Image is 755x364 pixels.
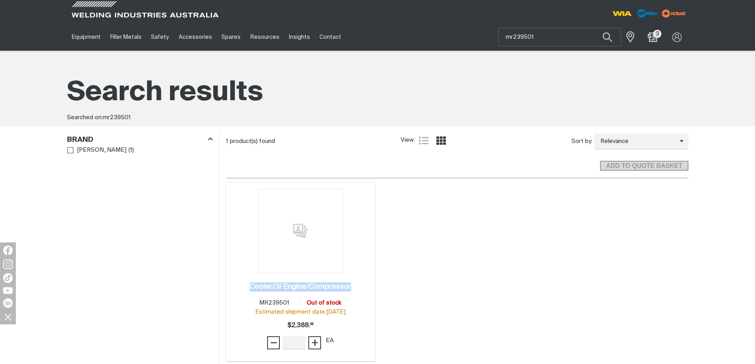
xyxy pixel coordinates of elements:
span: Sort by: [572,137,593,146]
nav: Main [67,23,533,51]
h3: Brand [67,135,94,145]
div: Price [287,318,313,334]
span: View: [401,136,415,145]
section: Product list controls [226,131,688,151]
img: hide socials [1,310,15,324]
img: YouTube [3,287,13,294]
ul: Brand [67,145,212,156]
img: LinkedIn [3,298,13,308]
span: Relevance [594,137,680,146]
button: Add selected products to the shopping cart [600,161,688,171]
div: Searched on: [67,113,688,122]
div: 1 [226,137,401,145]
a: Spares [217,23,245,51]
span: MR239501 [259,300,289,306]
h2: Cooler,Oil Engine/Compressor [250,283,351,290]
span: + [311,336,319,349]
span: − [270,336,277,349]
div: Brand [67,134,213,145]
span: Out of stock [307,300,341,306]
a: Cooler,Oil Engine/Compressor [250,282,351,292]
input: Product name or item number... [499,28,621,46]
a: Accessories [174,23,217,51]
a: Safety [146,23,174,51]
sup: 68 [310,323,313,326]
a: Equipment [67,23,105,51]
section: Add to cart control [226,152,688,173]
a: Filler Metals [105,23,146,51]
button: Search products [594,28,621,46]
span: ADD TO QUOTE BASKET [601,161,687,171]
a: List view [419,136,428,145]
img: miller [659,8,688,19]
a: Insights [284,23,315,51]
span: ( 1 ) [128,146,134,155]
a: [PERSON_NAME] [67,145,127,156]
div: EA [326,336,334,345]
h1: Search results [67,75,688,111]
img: Facebook [3,246,13,255]
img: Instagram [3,259,13,269]
span: Estimated shipment date: [DATE] [255,309,346,315]
span: [PERSON_NAME] [77,146,126,155]
span: mr239501 [103,114,131,120]
a: Contact [315,23,346,51]
span: product(s) found [230,138,275,144]
img: TikTok [3,273,13,283]
img: No image for this product [258,189,343,273]
span: $2,388. [287,318,313,334]
a: Resources [245,23,284,51]
aside: Filters [67,131,213,156]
